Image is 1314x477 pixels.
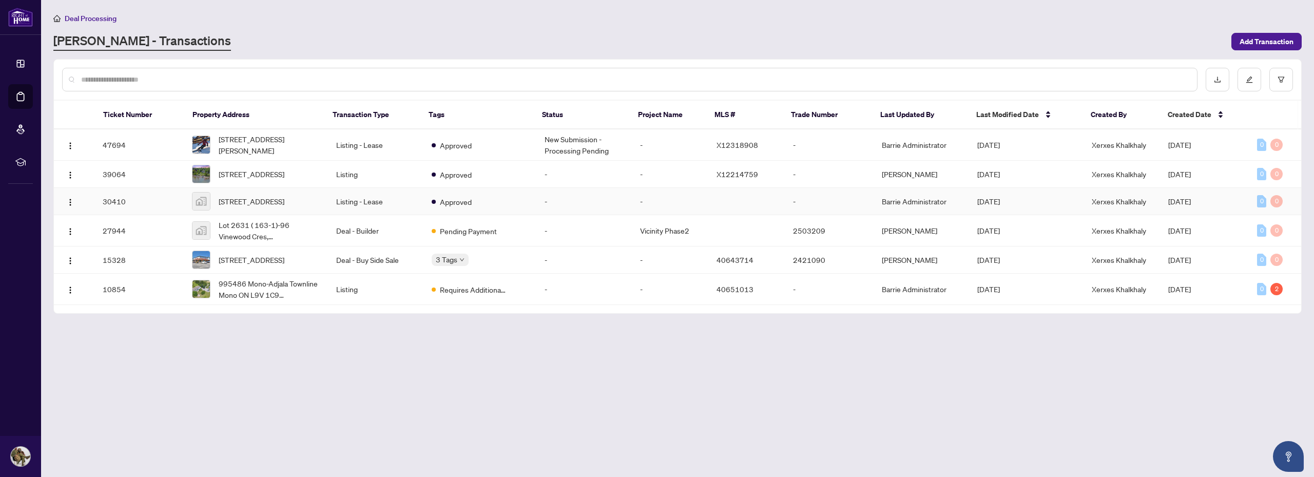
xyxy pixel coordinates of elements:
[1270,168,1283,180] div: 0
[785,246,874,274] td: 2421090
[66,171,74,179] img: Logo
[785,215,874,246] td: 2503209
[328,129,423,161] td: Listing - Lease
[192,222,210,239] img: thumbnail-img
[94,215,183,246] td: 27944
[328,188,423,215] td: Listing - Lease
[62,222,79,239] button: Logo
[536,246,632,274] td: -
[706,101,783,129] th: MLS #
[62,281,79,297] button: Logo
[717,140,758,149] span: X12318908
[1168,226,1191,235] span: [DATE]
[1257,283,1266,295] div: 0
[62,137,79,153] button: Logo
[1270,139,1283,151] div: 0
[436,254,457,265] span: 3 Tags
[874,188,969,215] td: Barrie Administrator
[192,136,210,154] img: thumbnail-img
[1092,284,1146,294] span: Xerxes Khalkhaly
[536,274,632,305] td: -
[977,197,1000,206] span: [DATE]
[440,284,507,295] span: Requires Additional Docs
[717,284,753,294] span: 40651013
[328,161,423,188] td: Listing
[874,274,969,305] td: Barrie Administrator
[977,284,1000,294] span: [DATE]
[785,188,874,215] td: -
[785,129,874,161] td: -
[977,226,1000,235] span: [DATE]
[1238,68,1261,91] button: edit
[1092,197,1146,206] span: Xerxes Khalkhaly
[1092,226,1146,235] span: Xerxes Khalkhaly
[1206,68,1229,91] button: download
[976,109,1039,120] span: Last Modified Date
[632,129,708,161] td: -
[717,255,753,264] span: 40643714
[66,286,74,294] img: Logo
[192,280,210,298] img: thumbnail-img
[192,165,210,183] img: thumbnail-img
[977,255,1000,264] span: [DATE]
[53,32,231,51] a: [PERSON_NAME] - Transactions
[328,274,423,305] td: Listing
[1257,168,1266,180] div: 0
[1160,101,1249,129] th: Created Date
[874,215,969,246] td: [PERSON_NAME]
[1270,195,1283,207] div: 0
[192,251,210,269] img: thumbnail-img
[977,140,1000,149] span: [DATE]
[872,101,968,129] th: Last Updated By
[53,15,61,22] span: home
[1240,33,1293,50] span: Add Transaction
[219,254,284,265] span: [STREET_ADDRESS]
[184,101,325,129] th: Property Address
[219,278,320,300] span: 995486 Mono-Adjala Townline Mono ON L9V 1C9 [GEOGRAPHIC_DATA], [GEOGRAPHIC_DATA], ON L9V 1C9, [GE...
[94,188,183,215] td: 30410
[219,219,320,242] span: Lot 2631 ( 163-1)-96 Vinewood Cres, [GEOGRAPHIC_DATA], [GEOGRAPHIC_DATA], [GEOGRAPHIC_DATA]
[1278,76,1285,83] span: filter
[66,198,74,206] img: Logo
[632,246,708,274] td: -
[440,225,497,237] span: Pending Payment
[717,169,758,179] span: X12214759
[219,133,320,156] span: [STREET_ADDRESS][PERSON_NAME]
[324,101,420,129] th: Transaction Type
[1257,254,1266,266] div: 0
[62,166,79,182] button: Logo
[874,246,969,274] td: [PERSON_NAME]
[94,246,183,274] td: 15328
[785,161,874,188] td: -
[328,246,423,274] td: Deal - Buy Side Sale
[632,188,708,215] td: -
[95,101,184,129] th: Ticket Number
[1231,33,1302,50] button: Add Transaction
[62,252,79,268] button: Logo
[440,196,472,207] span: Approved
[219,168,284,180] span: [STREET_ADDRESS]
[785,274,874,305] td: -
[66,142,74,150] img: Logo
[1257,139,1266,151] div: 0
[1257,224,1266,237] div: 0
[783,101,872,129] th: Trade Number
[328,215,423,246] td: Deal - Builder
[1083,101,1159,129] th: Created By
[420,101,534,129] th: Tags
[1168,169,1191,179] span: [DATE]
[1269,68,1293,91] button: filter
[632,215,708,246] td: Vicinity Phase2
[630,101,706,129] th: Project Name
[536,188,632,215] td: -
[977,169,1000,179] span: [DATE]
[219,196,284,207] span: [STREET_ADDRESS]
[66,227,74,236] img: Logo
[459,257,465,262] span: down
[65,14,117,23] span: Deal Processing
[192,193,210,210] img: thumbnail-img
[1168,197,1191,206] span: [DATE]
[1168,109,1211,120] span: Created Date
[94,274,183,305] td: 10854
[968,101,1083,129] th: Last Modified Date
